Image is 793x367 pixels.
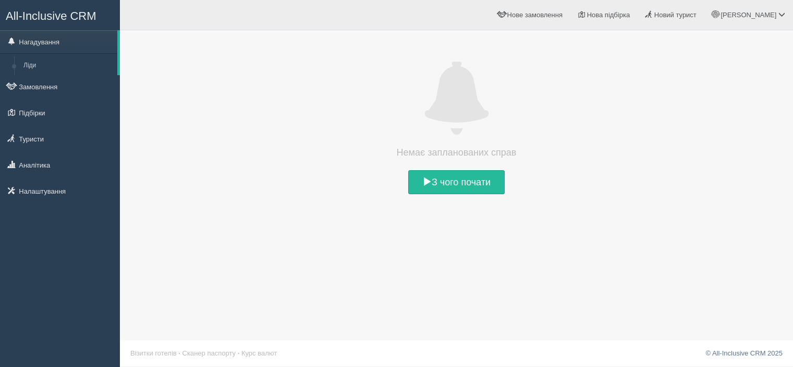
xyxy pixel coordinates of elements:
[130,349,177,357] a: Візитки готелів
[238,349,240,357] span: ·
[19,56,117,75] a: Ліди
[721,11,776,19] span: [PERSON_NAME]
[654,11,697,19] span: Новий турист
[705,349,783,357] a: © All-Inclusive CRM 2025
[241,349,277,357] a: Курс валют
[379,145,535,160] h4: Немає запланованих справ
[587,11,630,19] span: Нова підбірка
[6,9,96,22] span: All-Inclusive CRM
[182,349,236,357] a: Сканер паспорту
[1,1,119,29] a: All-Inclusive CRM
[408,170,505,194] a: З чого почати
[178,349,180,357] span: ·
[507,11,563,19] span: Нове замовлення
